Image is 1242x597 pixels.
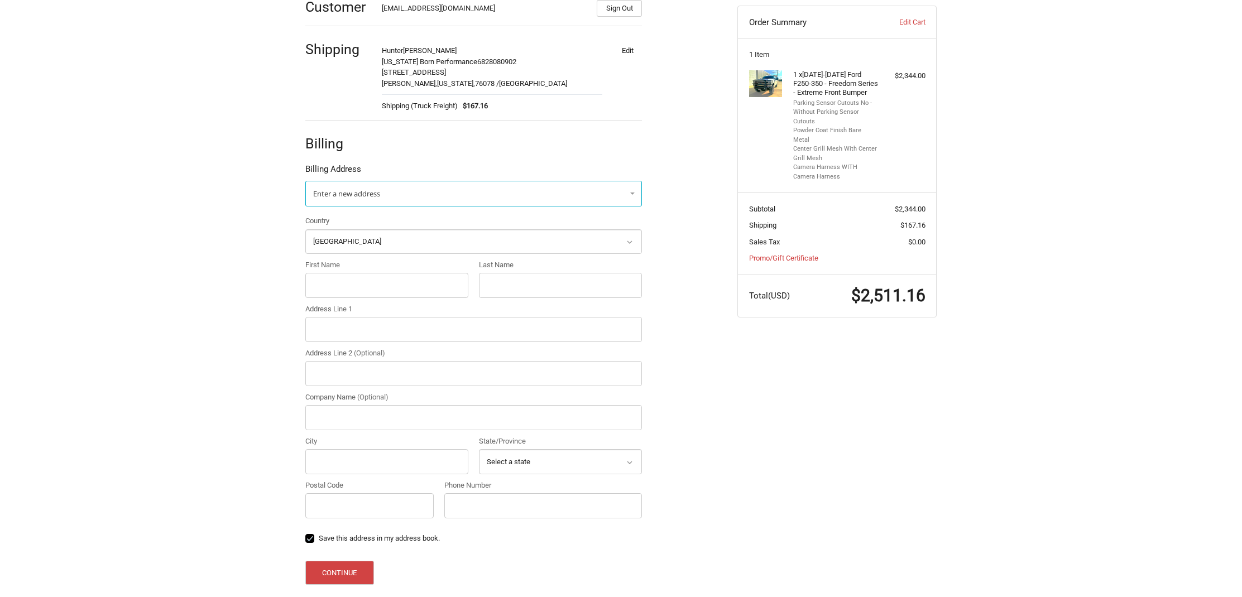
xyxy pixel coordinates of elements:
span: [US_STATE] Born Performance [382,57,477,66]
label: Address Line 2 [305,348,642,359]
h4: 1 x [DATE]-[DATE] Ford F250-350 - Freedom Series - Extreme Front Bumper [793,70,879,98]
label: Address Line 1 [305,304,642,315]
li: Center Grill Mesh With Center Grill Mesh [793,145,879,163]
a: Edit Cart [870,17,925,28]
span: $167.16 [458,100,488,112]
span: Hunter [382,46,403,55]
legend: Billing Address [305,163,361,181]
span: $2,511.16 [851,286,925,305]
label: State/Province [479,436,642,447]
span: [STREET_ADDRESS] [382,68,446,76]
span: Sales Tax [749,238,780,246]
label: First Name [305,259,468,271]
span: 76078 / [475,79,499,88]
div: $2,344.00 [881,70,925,81]
small: (Optional) [357,393,389,401]
label: Postal Code [305,480,434,491]
li: Parking Sensor Cutouts No - Without Parking Sensor Cutouts [793,99,879,127]
label: City [305,436,468,447]
label: Country [305,215,642,227]
span: $167.16 [900,221,925,229]
button: Edit [613,42,642,58]
button: Continue [305,561,374,585]
label: Last Name [479,259,642,271]
h3: 1 Item [749,50,925,59]
a: Promo/Gift Certificate [749,254,818,262]
span: 6828080902 [477,57,516,66]
label: Save this address in my address book. [305,534,642,543]
h2: Billing [305,135,371,152]
span: Shipping [749,221,776,229]
span: [PERSON_NAME], [382,79,437,88]
h3: Order Summary [749,17,870,28]
li: Camera Harness WITH Camera Harness [793,163,879,181]
h2: Shipping [305,41,371,58]
span: [PERSON_NAME] [403,46,457,55]
span: Shipping (Truck Freight) [382,100,458,112]
label: Company Name [305,392,642,403]
span: $0.00 [908,238,925,246]
span: Total (USD) [749,291,790,301]
label: Phone Number [444,480,642,491]
span: Subtotal [749,205,775,213]
span: [US_STATE], [437,79,475,88]
a: Enter or select a different address [305,181,642,206]
span: $2,344.00 [895,205,925,213]
span: [GEOGRAPHIC_DATA] [499,79,567,88]
span: Enter a new address [313,189,380,199]
li: Powder Coat Finish Bare Metal [793,126,879,145]
small: (Optional) [354,349,385,357]
div: [EMAIL_ADDRESS][DOMAIN_NAME] [382,3,586,17]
